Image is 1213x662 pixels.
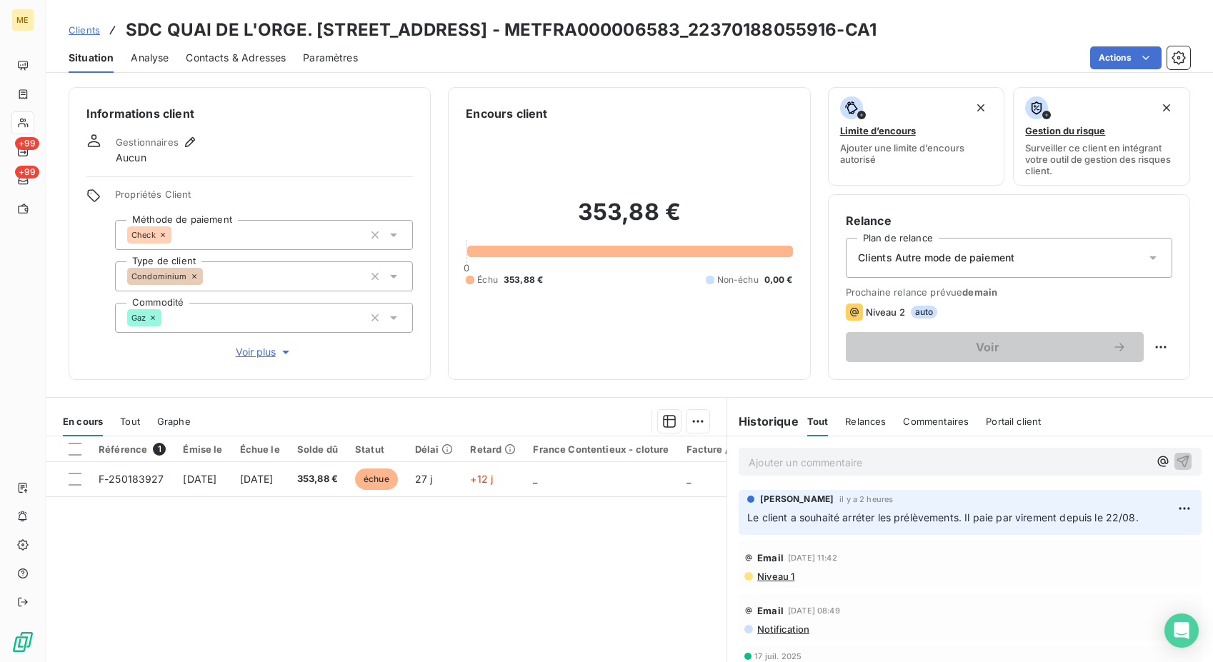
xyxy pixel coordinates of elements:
[727,413,799,430] h6: Historique
[131,51,169,65] span: Analyse
[131,231,156,239] span: Check
[153,443,166,456] span: 1
[986,416,1041,427] span: Portail client
[303,51,358,65] span: Paramètres
[116,151,146,165] span: Aucun
[99,473,164,485] span: F-250183927
[754,652,802,661] span: 17 juil. 2025
[297,472,338,486] span: 353,88 €
[687,443,784,455] div: Facture / Echéancier
[788,606,840,615] span: [DATE] 08:49
[131,314,146,322] span: Gaz
[1090,46,1162,69] button: Actions
[464,262,469,274] span: 0
[757,605,784,616] span: Email
[63,416,103,427] span: En cours
[807,416,829,427] span: Tout
[69,23,100,37] a: Clients
[240,443,280,455] div: Échue le
[297,443,338,455] div: Solde dû
[846,212,1172,229] h6: Relance
[15,137,39,150] span: +99
[717,274,759,286] span: Non-échu
[120,416,140,427] span: Tout
[171,229,183,241] input: Ajouter une valeur
[415,443,454,455] div: Délai
[355,443,398,455] div: Statut
[157,416,191,427] span: Graphe
[846,332,1144,362] button: Voir
[911,306,938,319] span: auto
[69,51,114,65] span: Situation
[1025,125,1105,136] span: Gestion du risque
[828,87,1005,186] button: Limite d’encoursAjouter une limite d’encours autorisé
[858,251,1015,265] span: Clients Autre mode de paiement
[415,473,433,485] span: 27 j
[161,311,173,324] input: Ajouter une valeur
[470,443,516,455] div: Retard
[183,473,216,485] span: [DATE]
[788,553,837,562] span: [DATE] 11:42
[240,473,274,485] span: [DATE]
[466,198,792,241] h2: 353,88 €
[466,105,547,122] h6: Encours client
[355,468,398,490] span: échue
[962,286,997,298] span: demain
[1025,142,1178,176] span: Surveiller ce client en intégrant votre outil de gestion des risques client.
[116,136,179,148] span: Gestionnaires
[115,189,413,209] span: Propriétés Client
[533,443,669,455] div: France Contentieux - cloture
[866,306,905,318] span: Niveau 2
[756,571,794,582] span: Niveau 1
[533,473,537,485] span: _
[846,286,1172,298] span: Prochaine relance prévue
[131,272,187,281] span: Condominium
[477,274,498,286] span: Échu
[11,9,34,31] div: ME
[840,125,916,136] span: Limite d’encours
[863,341,1112,353] span: Voir
[203,270,214,283] input: Ajouter une valeur
[845,416,886,427] span: Relances
[236,345,293,359] span: Voir plus
[747,511,1139,523] span: Le client a souhaité arréter les prélèvements. Il paie par virement depuis le 22/08.
[99,443,166,456] div: Référence
[764,274,793,286] span: 0,00 €
[69,24,100,36] span: Clients
[504,274,543,286] span: 353,88 €
[756,623,809,635] span: Notification
[839,495,893,503] span: il y a 2 heures
[115,344,413,360] button: Voir plus
[86,105,413,122] h6: Informations client
[903,416,969,427] span: Commentaires
[470,473,493,485] span: +12 j
[1013,87,1190,186] button: Gestion du risqueSurveiller ce client en intégrant votre outil de gestion des risques client.
[760,493,834,506] span: [PERSON_NAME]
[15,166,39,179] span: +99
[186,51,286,65] span: Contacts & Adresses
[840,142,993,165] span: Ajouter une limite d’encours autorisé
[757,552,784,563] span: Email
[126,17,877,43] h3: SDC QUAI DE L'ORGE. [STREET_ADDRESS] - METFRA000006583_22370188055916-CA1
[11,631,34,653] img: Logo LeanPay
[1164,613,1199,648] div: Open Intercom Messenger
[183,443,222,455] div: Émise le
[687,473,691,485] span: _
